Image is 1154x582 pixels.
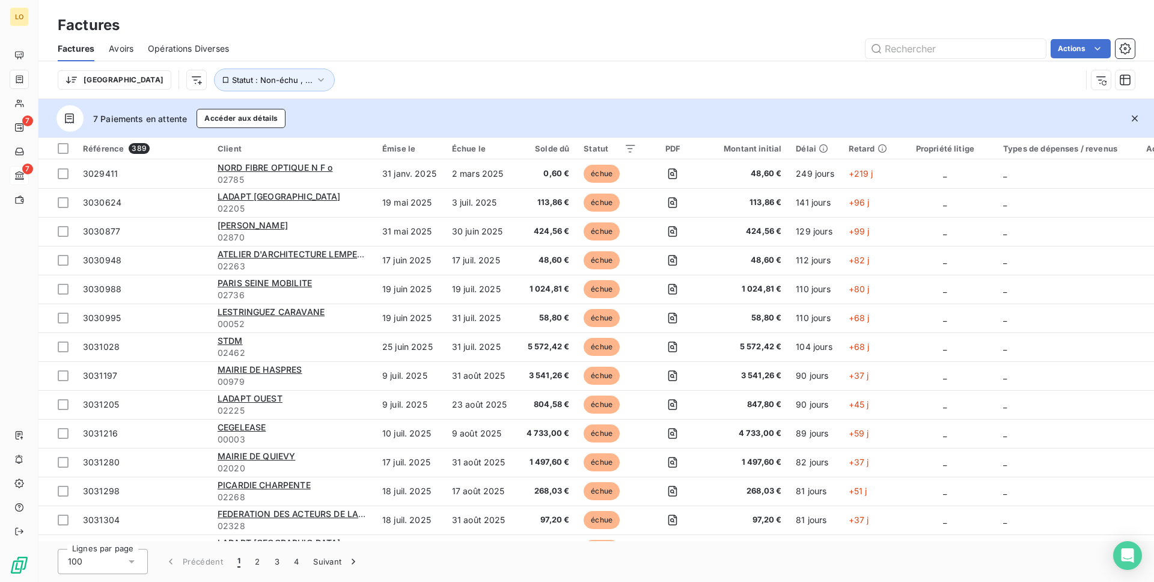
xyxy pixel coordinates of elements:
span: 113,86 € [709,197,781,209]
span: 3031280 [83,457,120,467]
td: 9 août 2025 [445,419,514,448]
span: _ [943,313,947,323]
td: 19 juin 2025 [375,304,445,332]
td: 141 jours [789,188,841,217]
button: Accéder aux détails [197,109,285,128]
div: Émise le [382,144,438,153]
td: 90 jours [789,390,841,419]
td: 9 juil. 2025 [375,390,445,419]
span: _ [943,197,947,207]
span: 7 [22,115,33,126]
span: _ [943,168,947,179]
span: _ [943,428,947,438]
span: 1 024,81 € [522,283,570,295]
span: 4 733,00 € [522,427,570,440]
span: Avoirs [109,43,133,55]
td: 81 jours [789,506,841,535]
td: 17 juil. 2025 [375,448,445,477]
span: 02020 [218,462,368,474]
span: échue [584,540,620,558]
td: 31 juil. 2025 [445,304,514,332]
span: 3030877 [83,226,120,236]
span: 97,20 € [522,514,570,526]
span: +37 j [849,370,869,381]
span: _ [1003,313,1007,323]
span: +68 j [849,342,870,352]
td: 78 jours [789,535,841,563]
span: 3030948 [83,255,121,265]
span: 3029411 [83,168,118,179]
td: 90 jours [789,361,841,390]
span: _ [943,399,947,409]
span: 00003 [218,433,368,446]
img: Logo LeanPay [10,556,29,575]
span: _ [1003,168,1007,179]
span: 1 [237,556,240,568]
span: Opérations Diverses [148,43,229,55]
td: 19 juin 2025 [375,275,445,304]
span: _ [1003,515,1007,525]
td: 23 août 2025 [445,390,514,419]
span: échue [584,424,620,443]
span: 7 Paiements en attente [93,112,187,125]
td: 25 juin 2025 [375,332,445,361]
div: Montant initial [709,144,781,153]
span: 113,86 € [522,197,570,209]
td: 17 juil. 2025 [445,246,514,275]
span: MAIRIE DE QUIEVY [218,451,295,461]
td: 2 mars 2025 [445,159,514,188]
span: 7 [22,164,33,174]
span: 02263 [218,260,368,272]
span: 02225 [218,405,368,417]
span: +37 j [849,457,869,467]
span: 100 [68,556,82,568]
td: 89 jours [789,419,841,448]
button: Statut : Non-échu , ... [214,69,335,91]
span: 3030995 [83,313,121,323]
span: STDM [218,335,243,346]
span: échue [584,222,620,240]
span: 5 572,42 € [522,341,570,353]
span: 0,60 € [522,168,570,180]
span: 02328 [218,520,368,532]
span: 3031197 [83,370,117,381]
span: 804,58 € [522,399,570,411]
span: _ [1003,284,1007,294]
span: 3030624 [83,197,121,207]
button: 1 [230,549,248,574]
button: Suivant [306,549,367,574]
button: 3 [267,549,287,574]
span: échue [584,165,620,183]
span: _ [1003,370,1007,381]
td: 110 jours [789,304,841,332]
span: FEDERATION DES ACTEURS DE LA SOLIDARITE [218,509,411,519]
span: 3030988 [83,284,121,294]
span: 02205 [218,203,368,215]
span: 58,80 € [709,312,781,324]
div: Retard [849,144,887,153]
span: 02462 [218,347,368,359]
td: 31 juil. 2025 [445,332,514,361]
span: ATELIER D'ARCHITECTURE LEMPEREUR [218,249,379,259]
span: 847,80 € [709,399,781,411]
span: _ [1003,197,1007,207]
span: échue [584,367,620,385]
span: CEGELEASE [218,422,266,432]
span: échue [584,338,620,356]
span: échue [584,280,620,298]
span: 1 497,60 € [709,456,781,468]
span: +37 j [849,515,869,525]
span: _ [943,515,947,525]
span: échue [584,453,620,471]
span: LESTRINGUEZ CARAVANE [218,307,325,317]
td: 3 juil. 2025 [445,188,514,217]
span: 58,80 € [522,312,570,324]
span: 268,03 € [522,485,570,497]
span: 4 733,00 € [709,427,781,440]
td: 31 janv. 2025 [375,159,445,188]
span: _ [1003,457,1007,467]
td: [DATE] [445,535,514,563]
td: 31 août 2025 [445,361,514,390]
button: [GEOGRAPHIC_DATA] [58,70,171,90]
span: 97,20 € [709,514,781,526]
